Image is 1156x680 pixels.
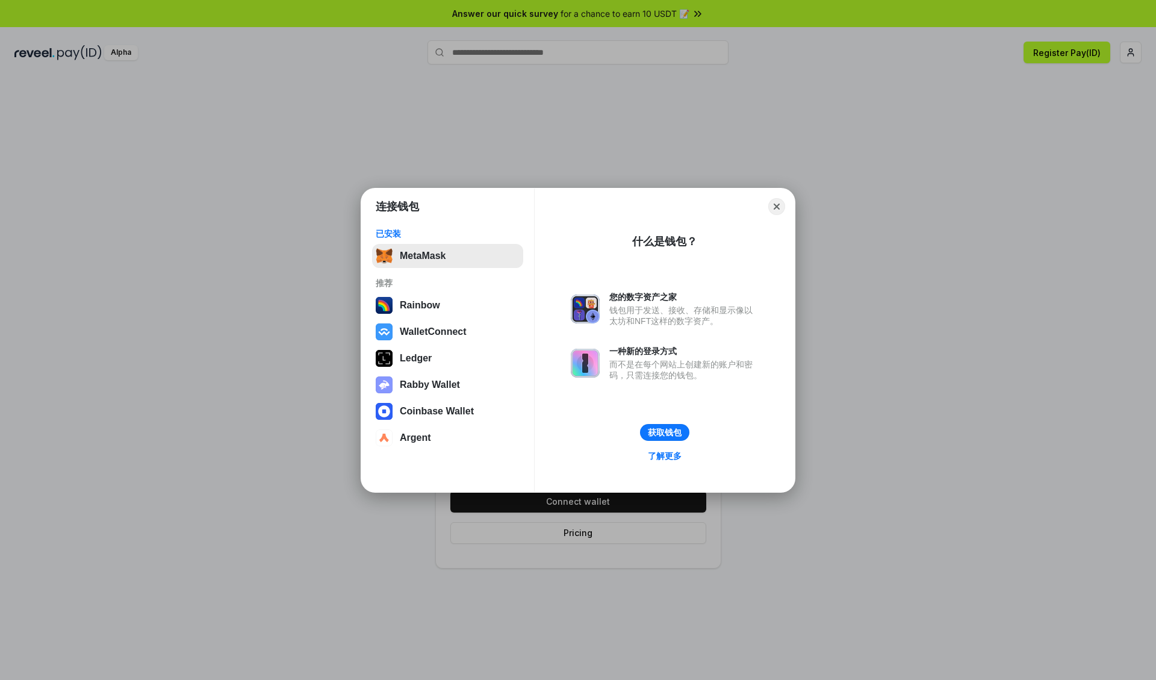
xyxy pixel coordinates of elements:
[376,228,520,239] div: 已安装
[400,353,432,364] div: Ledger
[609,305,759,326] div: 钱包用于发送、接收、存储和显示像以太坊和NFT这样的数字资产。
[768,198,785,215] button: Close
[609,359,759,381] div: 而不是在每个网站上创建新的账户和密码，只需连接您的钱包。
[376,278,520,289] div: 推荐
[632,234,697,249] div: 什么是钱包？
[609,292,759,302] div: 您的数字资产之家
[376,323,393,340] img: svg+xml,%3Csvg%20width%3D%2228%22%20height%3D%2228%22%20viewBox%3D%220%200%2028%2028%22%20fill%3D...
[400,432,431,443] div: Argent
[400,326,467,337] div: WalletConnect
[400,379,460,390] div: Rabby Wallet
[571,349,600,378] img: svg+xml,%3Csvg%20xmlns%3D%22http%3A%2F%2Fwww.w3.org%2F2000%2Fsvg%22%20fill%3D%22none%22%20viewBox...
[400,406,474,417] div: Coinbase Wallet
[372,373,523,397] button: Rabby Wallet
[641,448,689,464] a: 了解更多
[376,376,393,393] img: svg+xml,%3Csvg%20xmlns%3D%22http%3A%2F%2Fwww.w3.org%2F2000%2Fsvg%22%20fill%3D%22none%22%20viewBox...
[571,295,600,323] img: svg+xml,%3Csvg%20xmlns%3D%22http%3A%2F%2Fwww.w3.org%2F2000%2Fsvg%22%20fill%3D%22none%22%20viewBox...
[648,451,682,461] div: 了解更多
[609,346,759,357] div: 一种新的登录方式
[372,399,523,423] button: Coinbase Wallet
[648,427,682,438] div: 获取钱包
[376,350,393,367] img: svg+xml,%3Csvg%20xmlns%3D%22http%3A%2F%2Fwww.w3.org%2F2000%2Fsvg%22%20width%3D%2228%22%20height%3...
[372,346,523,370] button: Ledger
[376,403,393,420] img: svg+xml,%3Csvg%20width%3D%2228%22%20height%3D%2228%22%20viewBox%3D%220%200%2028%2028%22%20fill%3D...
[376,199,419,214] h1: 连接钱包
[376,248,393,264] img: svg+xml,%3Csvg%20fill%3D%22none%22%20height%3D%2233%22%20viewBox%3D%220%200%2035%2033%22%20width%...
[372,293,523,317] button: Rainbow
[400,300,440,311] div: Rainbow
[376,297,393,314] img: svg+xml,%3Csvg%20width%3D%22120%22%20height%3D%22120%22%20viewBox%3D%220%200%20120%20120%22%20fil...
[376,429,393,446] img: svg+xml,%3Csvg%20width%3D%2228%22%20height%3D%2228%22%20viewBox%3D%220%200%2028%2028%22%20fill%3D...
[400,251,446,261] div: MetaMask
[372,320,523,344] button: WalletConnect
[640,424,689,441] button: 获取钱包
[372,244,523,268] button: MetaMask
[372,426,523,450] button: Argent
